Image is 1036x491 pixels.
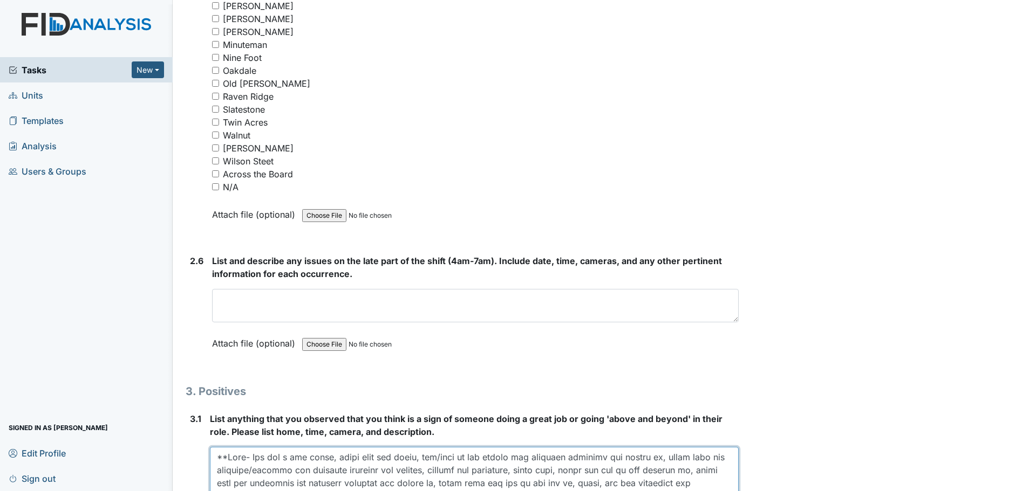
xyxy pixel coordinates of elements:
input: Across the Board [212,170,219,177]
div: Old [PERSON_NAME] [223,77,310,90]
div: [PERSON_NAME] [223,12,294,25]
div: Walnut [223,129,250,142]
div: Slatestone [223,103,265,116]
span: Templates [9,112,64,129]
div: Wilson Steet [223,155,274,168]
div: Nine Foot [223,51,262,64]
label: 3.1 [190,412,201,425]
span: Signed in as [PERSON_NAME] [9,419,108,436]
input: Old [PERSON_NAME] [212,80,219,87]
input: [PERSON_NAME] [212,144,219,151]
span: Sign out [9,470,56,487]
label: Attach file (optional) [212,331,299,350]
input: Nine Foot [212,54,219,61]
label: 2.6 [190,254,203,267]
span: Analysis [9,137,57,154]
div: [PERSON_NAME] [223,25,294,38]
div: Raven Ridge [223,90,274,103]
input: Slatestone [212,106,219,113]
input: Raven Ridge [212,93,219,100]
input: Twin Acres [212,119,219,126]
input: Minuteman [212,41,219,48]
input: Oakdale [212,67,219,74]
button: New [132,61,164,78]
div: Oakdale [223,64,256,77]
div: N/A [223,181,238,193]
input: [PERSON_NAME] [212,15,219,22]
input: [PERSON_NAME] [212,28,219,35]
span: List anything that you observed that you think is a sign of someone doing a great job or going 'a... [210,413,723,437]
div: [PERSON_NAME] [223,142,294,155]
span: Users & Groups [9,163,86,179]
input: Walnut [212,132,219,139]
span: List and describe any issues on the late part of the shift (4am-7am). Include date, time, cameras... [212,255,722,279]
span: Units [9,87,43,103]
div: Across the Board [223,168,293,181]
div: Twin Acres [223,116,268,129]
label: Attach file (optional) [212,202,299,221]
input: N/A [212,183,219,190]
span: Edit Profile [9,445,66,461]
h1: 3. Positives [186,383,739,399]
input: [PERSON_NAME] [212,2,219,9]
input: Wilson Steet [212,157,219,164]
div: Minuteman [223,38,267,51]
a: Tasks [9,64,132,77]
